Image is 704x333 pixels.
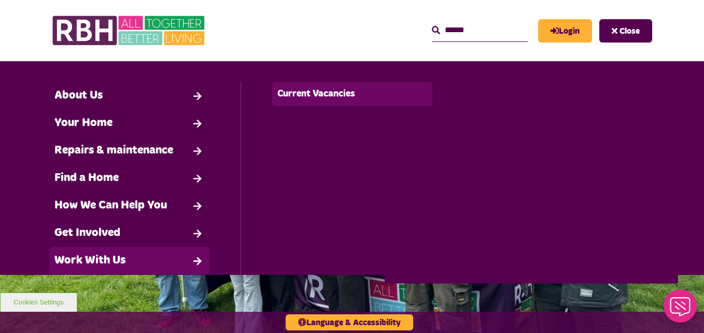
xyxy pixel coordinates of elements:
iframe: Netcall Web Assistant for live chat [657,286,704,333]
a: Repairs & maintenance [49,137,209,164]
a: Current Vacancies [272,82,432,106]
a: Work With Us [49,247,209,274]
a: How We Can Help You [49,192,209,219]
button: Language & Accessibility [286,314,413,330]
a: Your Home [49,109,209,137]
a: Get Involved [49,219,209,247]
a: Contact Us [49,274,209,302]
a: Find a Home [49,164,209,192]
a: About Us [49,82,209,109]
span: Close [619,27,640,35]
img: RBH [52,10,207,51]
a: MyRBH [538,19,592,43]
input: Search [432,19,528,41]
button: Navigation [599,19,652,43]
